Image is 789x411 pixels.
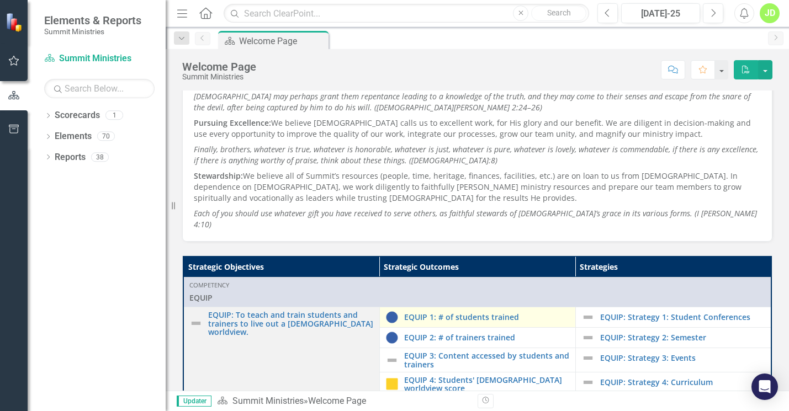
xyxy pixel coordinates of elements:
a: EQUIP: Strategy 1: Student Conferences [600,313,766,321]
a: Reports [55,151,86,164]
a: EQUIP: To teach and train students and trainers to live out a [DEMOGRAPHIC_DATA] worldview. [208,311,374,336]
img: Not Defined [581,351,595,365]
a: EQUIP: Strategy 2: Semester [600,333,766,341]
div: » [217,395,469,408]
img: ClearPoint Strategy [6,13,25,32]
div: [DATE]-25 [625,7,696,20]
img: Not Defined [581,331,595,344]
a: Summit Ministries [44,52,155,65]
img: No Information [385,331,399,344]
div: 70 [97,132,115,141]
span: Elements & Reports [44,14,141,27]
a: Elements [55,130,92,143]
img: Not Defined [581,311,595,324]
span: EQUIP [189,292,765,303]
button: Search [531,6,586,21]
div: Welcome Page [308,396,366,406]
td: Double-Click to Edit Right Click for Context Menu [379,307,575,328]
p: We believe [DEMOGRAPHIC_DATA] calls us to excellent work, for His glory and our benefit. We are d... [194,115,761,142]
a: EQUIP: Strategy 3: Events [600,354,766,362]
td: Double-Click to Edit Right Click for Context Menu [575,348,771,372]
a: Summit Ministries [232,396,304,406]
a: EQUIP 2: # of trainers trained [404,333,570,341]
strong: Pursuing Excellence: [194,118,271,128]
img: Caution [385,377,399,391]
div: Summit Ministries [182,73,256,81]
p: We believe all of Summit’s resources (people, time, heritage, finances, facilities, etc.) are on ... [194,168,761,206]
strong: Stewardship: [194,170,243,181]
em: Each of you should use whatever gift you have received to serve others, as faithful stewards of [... [194,208,757,229]
img: Not Defined [189,317,203,330]
span: Updater [177,396,211,407]
div: Competency [189,281,765,290]
a: EQUIP 3: Content accessed by students and trainers [404,351,570,369]
em: And the Lord's servant must not be quarrelsome but kind to everyone, able to teach, patiently end... [194,80,750,113]
a: Scorecards [55,109,100,122]
button: [DATE]-25 [621,3,700,23]
input: Search Below... [44,79,155,98]
td: Double-Click to Edit Right Click for Context Menu [379,348,575,372]
img: No Information [385,311,399,324]
a: EQUIP 1: # of students trained [404,313,570,321]
div: Open Intercom Messenger [751,373,778,400]
td: Double-Click to Edit Right Click for Context Menu [379,372,575,396]
td: Double-Click to Edit Right Click for Context Menu [575,372,771,396]
button: JD [760,3,780,23]
input: Search ClearPoint... [224,4,589,23]
div: Welcome Page [239,34,326,48]
small: Summit Ministries [44,27,141,36]
div: 38 [91,152,109,162]
td: Double-Click to Edit Right Click for Context Menu [575,328,771,348]
div: Welcome Page [182,61,256,73]
td: Double-Click to Edit Right Click for Context Menu [575,307,771,328]
td: Double-Click to Edit Right Click for Context Menu [379,328,575,348]
a: EQUIP 4: Students' [DEMOGRAPHIC_DATA] worldview score [404,376,570,393]
em: Finally, brothers, whatever is true, whatever is honorable, whatever is just, whatever is pure, w... [194,144,758,166]
a: EQUIP: Strategy 4: Curriculum [600,378,766,386]
img: Not Defined [385,354,399,367]
div: 1 [105,111,123,120]
img: Not Defined [581,376,595,389]
span: Search [547,8,571,17]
